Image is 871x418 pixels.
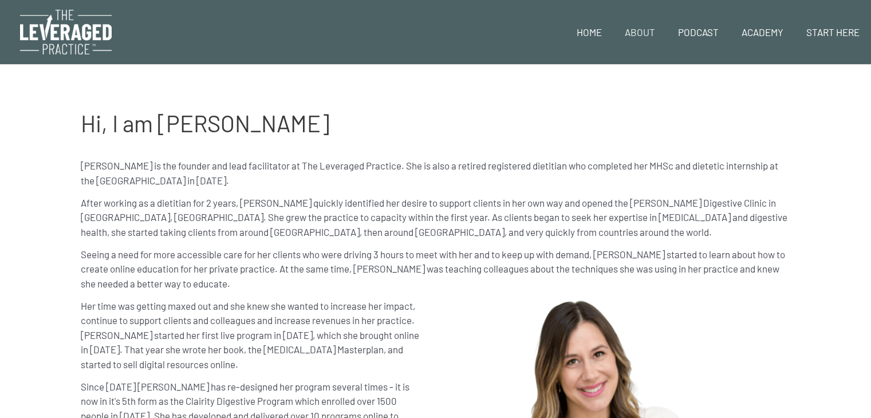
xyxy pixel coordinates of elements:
a: About [613,13,667,52]
p: After working as a dietitian for 2 years, [PERSON_NAME] quickly identified her desire to support ... [81,196,791,240]
img: The Leveraged Practice [20,10,112,54]
a: Academy [730,13,795,52]
a: Home [565,13,613,52]
p: [PERSON_NAME] is the founder and lead facilitator at The Leveraged Practice. She is also a retire... [81,159,791,188]
a: Start Here [795,13,871,52]
p: Seeing a need for more accessible care for her clients who were driving 3 hours to meet with her ... [81,247,791,291]
nav: Site Navigation [557,13,871,52]
p: Her time was getting maxed out and she knew she wanted to increase her impact, continue to suppor... [81,299,424,372]
span: Hi, I am [PERSON_NAME] [81,109,329,137]
a: Podcast [667,13,730,52]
